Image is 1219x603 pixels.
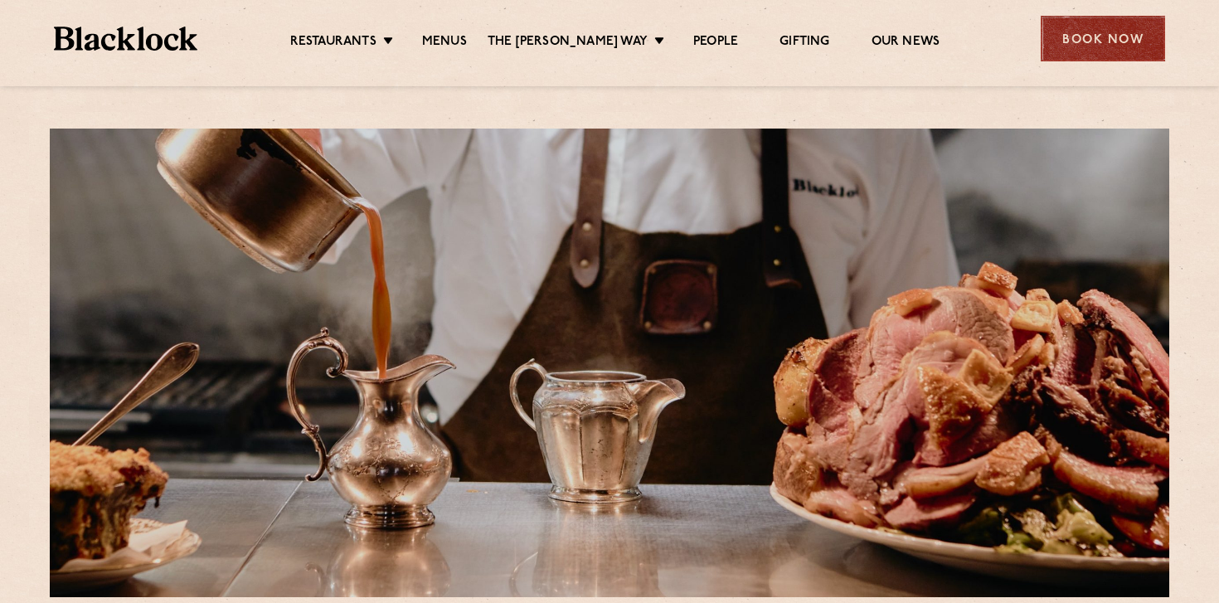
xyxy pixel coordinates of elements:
a: Restaurants [290,34,376,52]
a: People [693,34,738,52]
a: The [PERSON_NAME] Way [488,34,648,52]
a: Menus [422,34,467,52]
img: BL_Textured_Logo-footer-cropped.svg [54,27,197,51]
div: Book Now [1041,16,1165,61]
a: Gifting [779,34,829,52]
a: Our News [872,34,940,52]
